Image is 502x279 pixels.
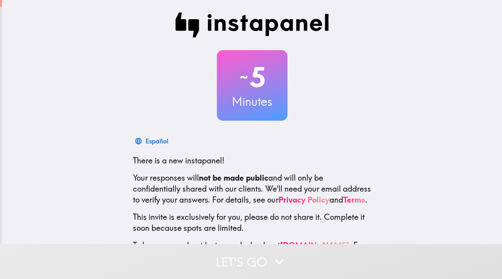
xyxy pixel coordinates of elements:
p: To learn more about Instapanel, check out . For questions or help, email us at . [133,240,371,273]
a: Privacy Policy [278,195,329,205]
button: Español [133,133,171,149]
a: [DOMAIN_NAME] [280,240,349,250]
div: Español [146,136,168,147]
p: This invite is exclusively for you, please do not share it. Complete it soon because spots are li... [133,212,371,234]
h3: Minutes [217,93,287,110]
b: not be made public [199,173,268,183]
span: ~ [238,65,249,89]
p: Your responses will and will only be confidentially shared with our clients. We'll need your emai... [133,172,371,205]
a: Terms [343,195,365,205]
img: Instapanel [175,13,329,38]
h2: 5 [217,61,287,93]
span: There is a new instapanel! [133,156,224,165]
